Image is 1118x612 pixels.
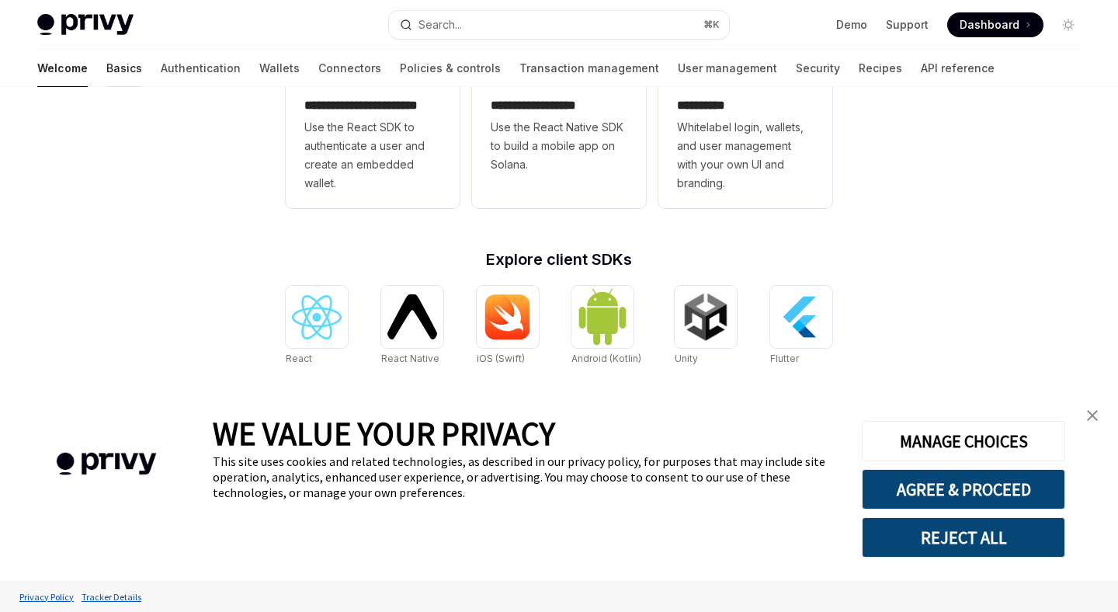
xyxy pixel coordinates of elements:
[400,50,501,87] a: Policies & controls
[1087,410,1098,421] img: close banner
[213,413,555,454] span: WE VALUE YOUR PRIVACY
[213,454,838,500] div: This site uses cookies and related technologies, as described in our privacy policy, for purposes...
[16,583,78,610] a: Privacy Policy
[681,292,731,342] img: Unity
[862,517,1065,558] button: REJECT ALL
[862,421,1065,461] button: MANAGE CHOICES
[1056,12,1081,37] button: Toggle dark mode
[960,17,1019,33] span: Dashboard
[318,50,381,87] a: Connectors
[37,50,88,87] a: Welcome
[23,430,189,498] img: company logo
[770,286,832,367] a: FlutterFlutter
[519,50,659,87] a: Transaction management
[836,17,867,33] a: Demo
[862,469,1065,509] button: AGREE & PROCEED
[483,294,533,340] img: iOS (Swift)
[37,14,134,36] img: light logo
[286,286,348,367] a: ReactReact
[571,353,641,364] span: Android (Kotlin)
[571,286,641,367] a: Android (Kotlin)Android (Kotlin)
[418,16,462,34] div: Search...
[491,118,627,174] span: Use the React Native SDK to build a mobile app on Solana.
[675,353,698,364] span: Unity
[886,17,929,33] a: Support
[259,50,300,87] a: Wallets
[106,50,142,87] a: Basics
[286,353,312,364] span: React
[292,295,342,339] img: React
[578,287,627,346] img: Android (Kotlin)
[776,292,826,342] img: Flutter
[796,50,840,87] a: Security
[477,353,525,364] span: iOS (Swift)
[477,286,539,367] a: iOS (Swift)iOS (Swift)
[78,583,145,610] a: Tracker Details
[658,50,832,208] a: **** *****Whitelabel login, wallets, and user management with your own UI and branding.
[381,353,439,364] span: React Native
[921,50,995,87] a: API reference
[286,252,832,267] h2: Explore client SDKs
[389,11,728,39] button: Search...⌘K
[703,19,720,31] span: ⌘ K
[387,294,437,339] img: React Native
[859,50,902,87] a: Recipes
[161,50,241,87] a: Authentication
[381,286,443,367] a: React NativeReact Native
[677,118,814,193] span: Whitelabel login, wallets, and user management with your own UI and branding.
[770,353,799,364] span: Flutter
[472,50,646,208] a: **** **** **** ***Use the React Native SDK to build a mobile app on Solana.
[1077,400,1108,431] a: close banner
[947,12,1043,37] a: Dashboard
[675,286,737,367] a: UnityUnity
[678,50,777,87] a: User management
[304,118,441,193] span: Use the React SDK to authenticate a user and create an embedded wallet.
